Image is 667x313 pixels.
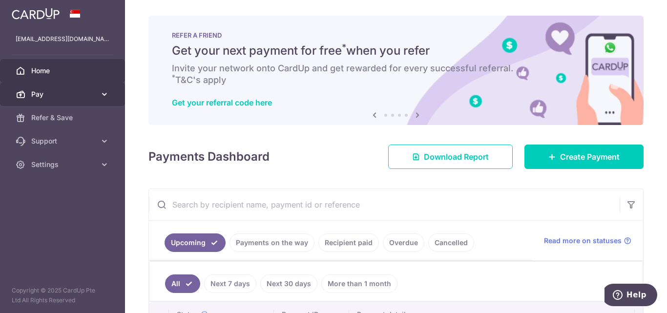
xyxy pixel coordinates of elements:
[604,284,657,308] iframe: Opens a widget where you can find more information
[318,233,379,252] a: Recipient paid
[31,160,96,169] span: Settings
[31,89,96,99] span: Pay
[172,98,272,107] a: Get your referral code here
[383,233,424,252] a: Overdue
[16,34,109,44] p: [EMAIL_ADDRESS][DOMAIN_NAME]
[204,274,256,293] a: Next 7 days
[544,236,631,246] a: Read more on statuses
[31,113,96,123] span: Refer & Save
[524,145,644,169] a: Create Payment
[148,148,270,166] h4: Payments Dashboard
[229,233,314,252] a: Payments on the way
[172,31,620,39] p: REFER A FRIEND
[428,233,474,252] a: Cancelled
[31,66,96,76] span: Home
[424,151,489,163] span: Download Report
[388,145,513,169] a: Download Report
[149,189,620,220] input: Search by recipient name, payment id or reference
[165,274,200,293] a: All
[560,151,620,163] span: Create Payment
[165,233,226,252] a: Upcoming
[544,236,622,246] span: Read more on statuses
[12,8,60,20] img: CardUp
[172,63,620,86] h6: Invite your network onto CardUp and get rewarded for every successful referral. T&C's apply
[148,16,644,125] img: RAF banner
[31,136,96,146] span: Support
[172,43,620,59] h5: Get your next payment for free when you refer
[321,274,397,293] a: More than 1 month
[260,274,317,293] a: Next 30 days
